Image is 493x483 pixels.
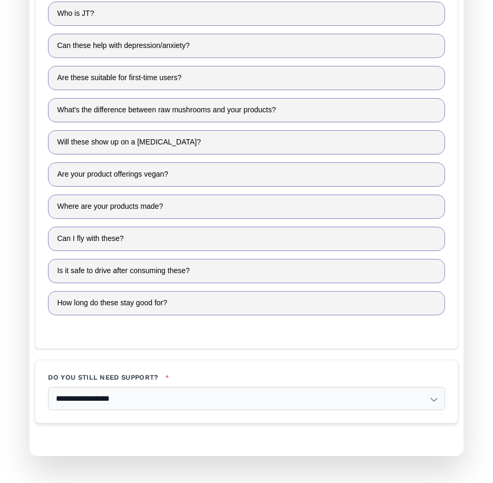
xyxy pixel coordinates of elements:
[48,130,444,154] a: Will these show up on a [MEDICAL_DATA]?
[48,227,444,251] a: Can I fly with these?
[48,98,444,122] a: What's the difference between raw mushrooms and your products?
[48,34,444,58] a: Can these help with depression/anxiety?
[48,195,444,219] a: Where are your products made?
[48,259,444,283] a: Is it safe to drive after consuming these?
[48,373,444,382] label: Do you still need support?
[48,291,444,315] a: How long do these stay good for?
[48,66,444,90] a: Are these suitable for first-time users?
[48,162,444,187] a: Are your product offerings vegan?
[48,2,444,26] a: Who is JT?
